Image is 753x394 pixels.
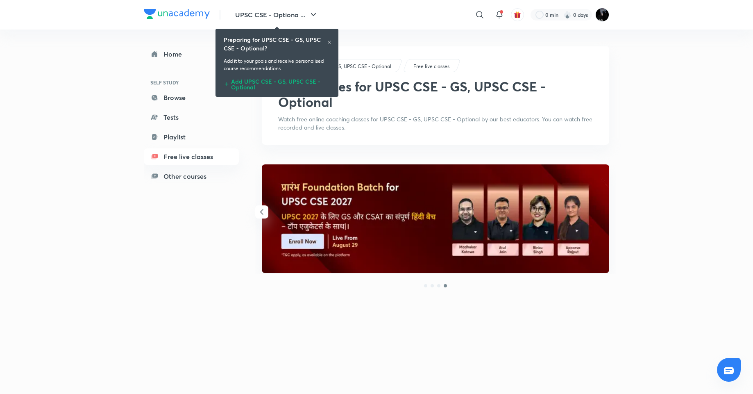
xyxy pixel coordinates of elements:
a: Browse [144,89,239,106]
img: Company Logo [144,9,210,19]
a: banner [262,164,609,274]
a: UPSC CSE - GS, UPSC CSE - Optional [306,63,393,70]
p: UPSC CSE - GS, UPSC CSE - Optional [307,63,391,70]
img: avatar [514,11,521,18]
h1: Free classes for UPSC CSE - GS, UPSC CSE - Optional [278,79,593,110]
p: Add it to your goals and receive personalised course recommendations [224,57,330,72]
a: Free live classes [144,148,239,165]
p: Free live classes [413,63,449,70]
button: UPSC CSE - Optiona ... [230,7,323,23]
a: Company Logo [144,9,210,21]
h6: Preparing for UPSC CSE - GS, UPSC CSE - Optional? [224,35,327,52]
h6: SELF STUDY [144,75,239,89]
button: avatar [511,8,524,21]
a: Other courses [144,168,239,184]
a: Free live classes [412,63,451,70]
a: Tests [144,109,239,125]
img: streak [563,11,572,19]
a: Home [144,46,239,62]
img: banner [262,164,609,273]
img: Mini John [595,8,609,22]
p: Watch free online coaching classes for UPSC CSE - GS, UPSC CSE - Optional by our best educators. ... [278,115,593,132]
a: Playlist [144,129,239,145]
div: Add UPSC CSE - GS, UPSC CSE - Optional [224,75,330,90]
